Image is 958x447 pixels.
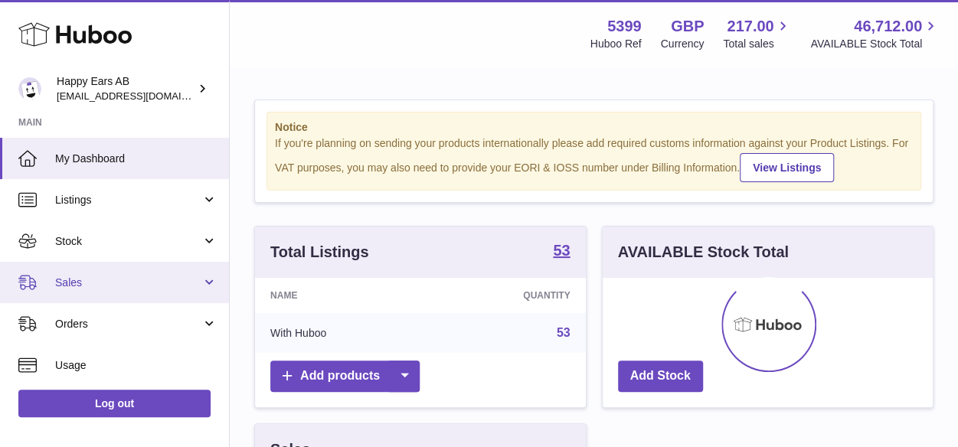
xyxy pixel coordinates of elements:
[618,242,789,263] h3: AVAILABLE Stock Total
[270,242,369,263] h3: Total Listings
[275,120,913,135] strong: Notice
[255,313,430,353] td: With Huboo
[553,243,570,261] a: 53
[557,326,571,339] a: 53
[55,276,201,290] span: Sales
[740,153,834,182] a: View Listings
[275,136,913,182] div: If you're planning on sending your products internationally please add required customs informati...
[57,74,195,103] div: Happy Ears AB
[723,16,791,51] a: 217.00 Total sales
[553,243,570,258] strong: 53
[18,77,41,100] img: 3pl@happyearsearplugs.com
[671,16,704,37] strong: GBP
[727,16,773,37] span: 217.00
[255,278,430,313] th: Name
[55,317,201,331] span: Orders
[661,37,705,51] div: Currency
[854,16,922,37] span: 46,712.00
[18,390,211,417] a: Log out
[618,361,703,392] a: Add Stock
[810,16,940,51] a: 46,712.00 AVAILABLE Stock Total
[55,234,201,249] span: Stock
[270,361,420,392] a: Add products
[810,37,940,51] span: AVAILABLE Stock Total
[57,90,225,102] span: [EMAIL_ADDRESS][DOMAIN_NAME]
[723,37,791,51] span: Total sales
[55,152,217,166] span: My Dashboard
[607,16,642,37] strong: 5399
[590,37,642,51] div: Huboo Ref
[55,193,201,207] span: Listings
[55,358,217,373] span: Usage
[430,278,586,313] th: Quantity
